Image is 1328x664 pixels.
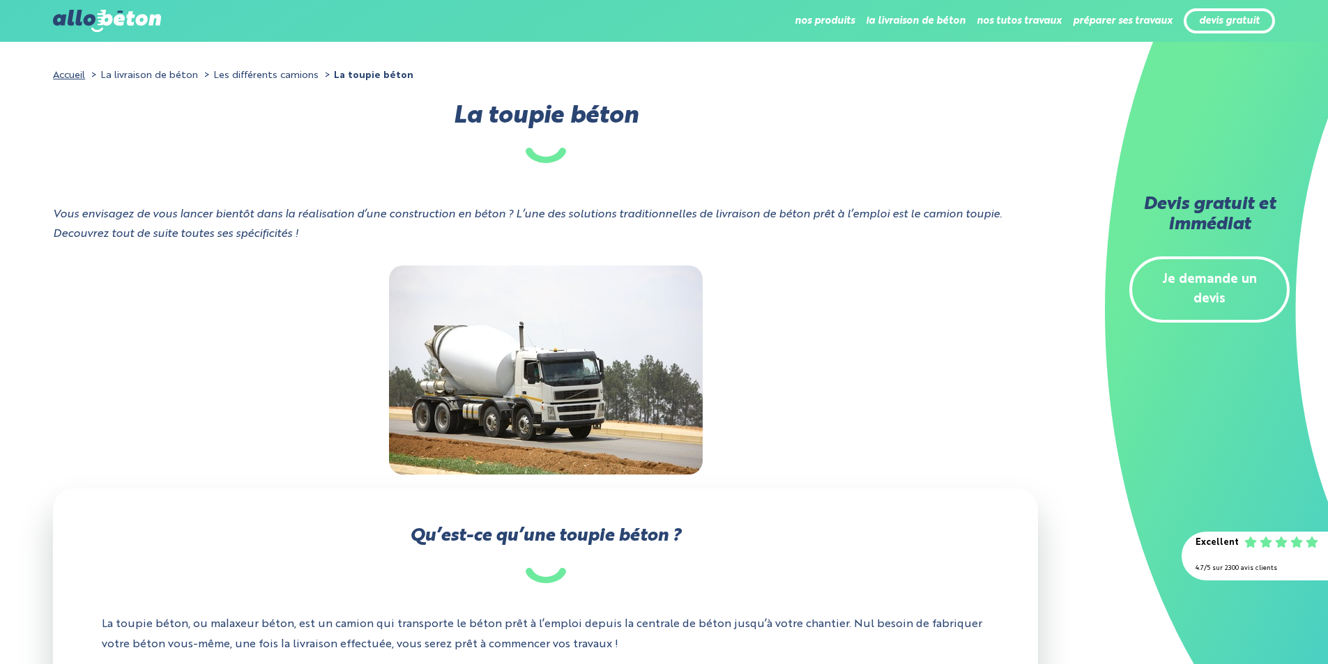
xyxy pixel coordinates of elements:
div: 4.7/5 sur 2300 avis clients [1196,559,1314,579]
li: La livraison de béton [88,65,198,86]
h2: Devis gratuit et immédiat [1129,195,1290,236]
li: La toupie béton [321,65,413,86]
img: toupie [389,265,703,474]
i: Vous envisagez de vous lancer bientôt dans la réalisation d’une construction en béton ? L’une des... [53,209,1002,240]
li: nos tutos travaux [977,4,1062,38]
li: Les différents camions [201,65,319,86]
div: Excellent [1196,533,1239,553]
h2: Qu’est-ce qu’une toupie béton ? [102,527,989,583]
h1: La toupie béton [53,107,1038,163]
li: préparer ses travaux [1073,4,1173,38]
img: allobéton [53,10,160,32]
a: Je demande un devis [1129,256,1290,323]
a: Accueil [53,70,85,80]
li: nos produits [795,4,855,38]
li: la livraison de béton [866,4,966,38]
a: devis gratuit [1199,15,1260,27]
